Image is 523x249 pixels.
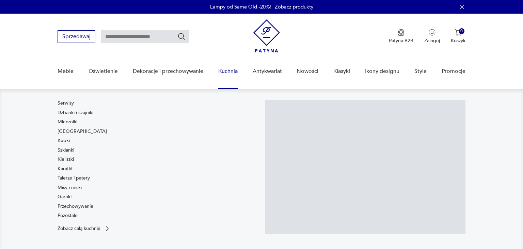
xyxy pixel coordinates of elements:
[58,147,74,154] a: Szklanki
[58,166,72,172] a: Karafki
[333,58,350,84] a: Klasyki
[89,58,118,84] a: Oświetlenie
[58,203,93,210] a: Przechowywanie
[58,226,100,231] p: Zobacz całą kuchnię
[177,32,186,41] button: Szukaj
[253,19,280,52] img: Patyna - sklep z meblami i dekoracjami vintage
[389,37,413,44] p: Patyna B2B
[398,29,405,36] img: Ikona medalu
[58,193,72,200] a: Garnki
[58,58,74,84] a: Meble
[58,30,95,43] button: Sprzedawaj
[210,3,271,10] p: Lampy od Same Old -20%!
[58,184,82,191] a: Misy i miski
[275,3,313,10] a: Zobacz produkty
[451,37,465,44] p: Koszyk
[218,58,238,84] a: Kuchnia
[389,29,413,44] button: Patyna B2B
[459,28,465,34] div: 0
[58,109,93,116] a: Dzbanki i czajniki
[424,37,440,44] p: Zaloguj
[455,29,462,36] img: Ikona koszyka
[389,29,413,44] a: Ikona medaluPatyna B2B
[442,58,465,84] a: Promocje
[58,156,74,163] a: Kieliszki
[297,58,318,84] a: Nowości
[58,35,95,40] a: Sprzedawaj
[451,29,465,44] button: 0Koszyk
[58,128,107,135] a: [GEOGRAPHIC_DATA]
[58,175,90,182] a: Talerze i patery
[424,29,440,44] button: Zaloguj
[429,29,435,36] img: Ikonka użytkownika
[133,58,203,84] a: Dekoracje i przechowywanie
[58,137,70,144] a: Kubki
[253,58,282,84] a: Antykwariat
[365,58,399,84] a: Ikony designu
[58,100,74,107] a: Serwisy
[58,119,77,125] a: Mleczniki
[58,212,78,219] a: Pozostałe
[58,225,111,232] a: Zobacz całą kuchnię
[414,58,427,84] a: Style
